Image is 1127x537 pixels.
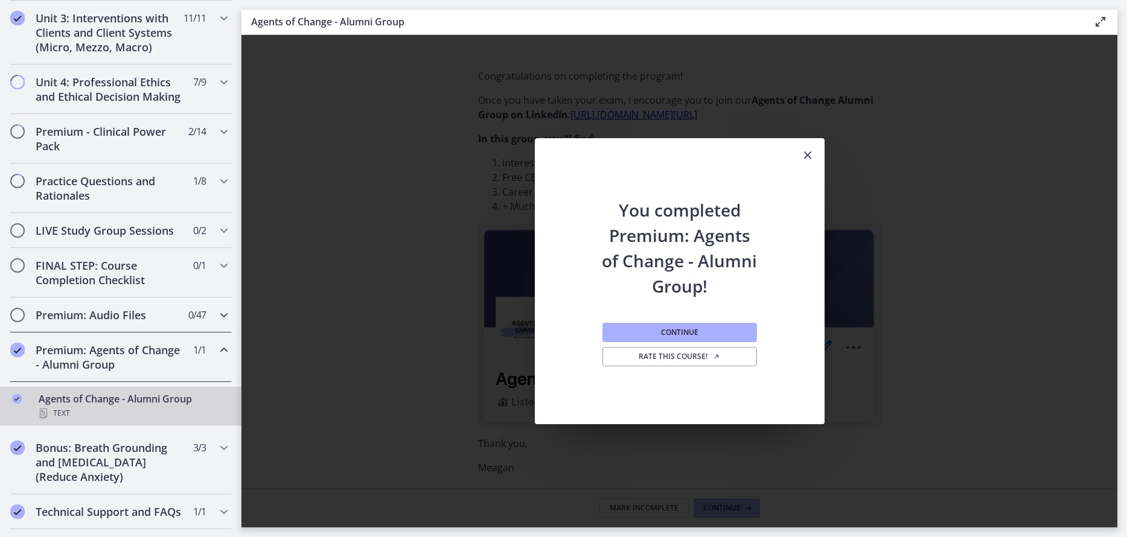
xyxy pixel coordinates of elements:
div: Text [39,406,227,421]
h2: Premium: Audio Files [36,308,183,322]
i: Completed [10,343,25,357]
h2: FINAL STEP: Course Completion Checklist [36,258,183,287]
span: Rate this course! [639,352,720,361]
span: 1 / 1 [193,504,206,519]
span: 0 / 2 [193,223,206,238]
button: Close [791,138,825,173]
i: Completed [10,440,25,455]
h2: Practice Questions and Rationales [36,174,183,203]
span: 0 / 1 [193,258,206,273]
span: 2 / 14 [188,124,206,139]
i: Completed [12,394,22,404]
i: Completed [10,11,25,25]
h2: You completed Premium: Agents of Change - Alumni Group! [600,173,759,299]
h2: LIVE Study Group Sessions [36,223,183,238]
h2: Premium - Clinical Power Pack [36,124,183,153]
h2: Technical Support and FAQs [36,504,183,519]
div: Agents of Change - Alumni Group [39,392,227,421]
i: Completed [10,504,25,519]
h2: Premium: Agents of Change - Alumni Group [36,343,183,372]
h2: Bonus: Breath Grounding and [MEDICAL_DATA] (Reduce Anxiety) [36,440,183,484]
span: 7 / 9 [193,75,206,89]
h2: Unit 3: Interventions with Clients and Client Systems (Micro, Mezzo, Macro) [36,11,183,54]
span: Continue [661,328,698,337]
span: 11 / 11 [184,11,206,25]
span: 1 / 8 [193,174,206,188]
a: Rate this course! Opens in a new window [602,347,757,366]
h2: Unit 4: Professional Ethics and Ethical Decision Making [36,75,183,104]
button: Continue [602,323,757,342]
span: 3 / 3 [193,440,206,455]
i: Opens in a new window [713,353,720,360]
span: 0 / 47 [188,308,206,322]
span: 1 / 1 [193,343,206,357]
h3: Agents of Change - Alumni Group [251,14,1074,29]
